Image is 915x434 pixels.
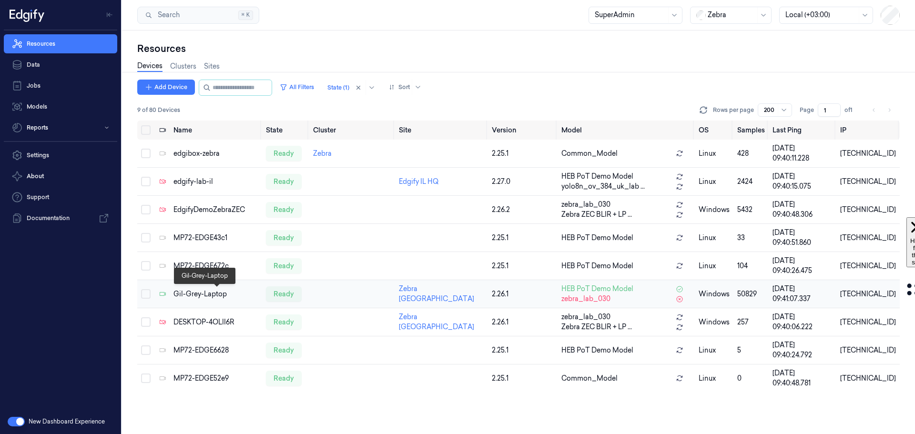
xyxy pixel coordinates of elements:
[699,149,730,159] p: linux
[266,230,302,245] div: ready
[137,106,180,114] span: 9 of 80 Devices
[773,172,833,192] div: [DATE] 09:40:15.075
[737,289,765,299] div: 50829
[266,343,302,358] div: ready
[840,261,896,271] div: [TECHNICAL_ID]
[769,121,836,140] th: Last Ping
[170,121,262,140] th: Name
[173,233,258,243] div: MP72-EDGE43c1
[492,149,554,159] div: 2.25.1
[492,205,554,215] div: 2.26.2
[137,42,900,55] div: Resources
[137,80,195,95] button: Add Device
[773,284,833,304] div: [DATE] 09:41:07.337
[699,177,730,187] p: linux
[773,340,833,360] div: [DATE] 09:40:24.792
[773,200,833,220] div: [DATE] 09:40:48.306
[800,106,814,114] span: Page
[173,149,258,159] div: edgibox-zebra
[867,103,896,117] nav: pagination
[309,121,395,140] th: Cluster
[699,317,730,327] p: windows
[266,174,302,189] div: ready
[4,97,117,116] a: Models
[492,233,554,243] div: 2.25.1
[141,149,151,158] button: Select row
[492,345,554,355] div: 2.25.1
[141,373,151,383] button: Select row
[154,10,180,20] span: Search
[699,345,730,355] p: linux
[558,121,694,140] th: Model
[561,345,633,355] span: HEB PoT Demo Model
[4,188,117,207] a: Support
[266,314,302,330] div: ready
[840,177,896,187] div: [TECHNICAL_ID]
[561,200,610,210] span: zebra_lab_030
[395,121,488,140] th: Site
[266,286,302,302] div: ready
[399,313,474,331] a: Zebra [GEOGRAPHIC_DATA]
[266,146,302,161] div: ready
[773,143,833,163] div: [DATE] 09:40:11.228
[137,61,163,72] a: Devices
[695,121,733,140] th: OS
[141,177,151,186] button: Select row
[840,205,896,215] div: [TECHNICAL_ID]
[840,345,896,355] div: [TECHNICAL_ID]
[173,177,258,187] div: edgify-lab-il
[699,205,730,215] p: windows
[399,284,474,303] a: Zebra [GEOGRAPHIC_DATA]
[4,76,117,95] a: Jobs
[204,61,220,71] a: Sites
[399,177,438,186] a: Edgify IL HQ
[173,373,258,384] div: MP72-EDGE52e9
[737,261,765,271] div: 104
[173,289,258,299] div: Gil-Grey-Laptop
[737,205,765,215] div: 5432
[4,55,117,74] a: Data
[141,345,151,355] button: Select row
[561,233,633,243] span: HEB PoT Demo Model
[262,121,309,140] th: State
[492,177,554,187] div: 2.27.0
[4,209,117,228] a: Documentation
[699,233,730,243] p: linux
[102,7,117,22] button: Toggle Navigation
[561,210,632,220] span: Zebra ZEC BLIR + LP ...
[313,149,332,158] a: Zebra
[561,312,610,322] span: zebra_lab_030
[4,34,117,53] a: Resources
[699,373,730,384] p: linux
[561,182,645,192] span: yolo8n_ov_384_uk_lab ...
[170,61,196,71] a: Clusters
[141,233,151,242] button: Select row
[492,289,554,299] div: 2.26.1
[561,322,632,332] span: Zebra ZEC BLIR + LP ...
[488,121,558,140] th: Version
[141,289,151,299] button: Select row
[737,177,765,187] div: 2424
[840,317,896,327] div: [TECHNICAL_ID]
[836,121,900,140] th: IP
[737,317,765,327] div: 257
[773,312,833,332] div: [DATE] 09:40:06.222
[141,261,151,271] button: Select row
[141,125,151,135] button: Select all
[699,289,730,299] p: windows
[844,106,860,114] span: of 1
[699,261,730,271] p: linux
[737,345,765,355] div: 5
[737,149,765,159] div: 428
[173,345,258,355] div: MP72-EDGE6628
[737,373,765,384] div: 0
[561,172,633,182] span: HEB PoT Demo Model
[733,121,769,140] th: Samples
[173,261,258,271] div: MP72-EDGE672c
[840,149,896,159] div: [TECHNICAL_ID]
[773,256,833,276] div: [DATE] 09:40:26.475
[492,317,554,327] div: 2.26.1
[840,373,896,384] div: [TECHNICAL_ID]
[840,289,896,299] div: [TECHNICAL_ID]
[561,149,618,159] span: Common_Model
